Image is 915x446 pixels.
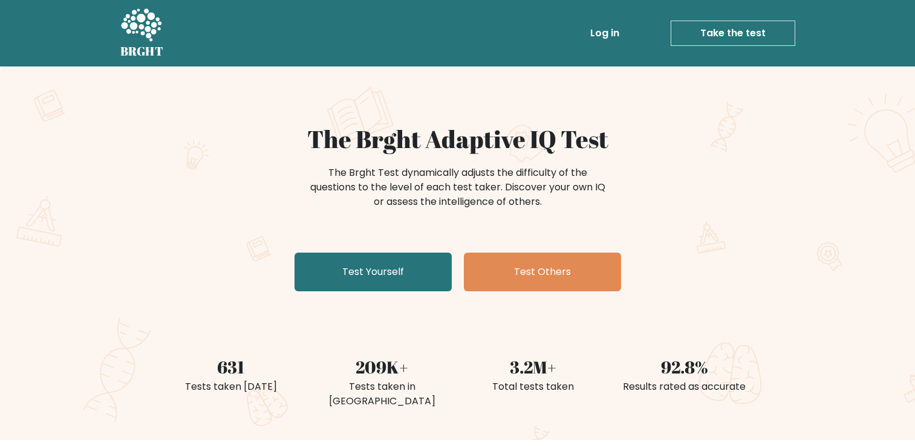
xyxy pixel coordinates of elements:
div: 209K+ [314,354,451,380]
a: Log in [585,21,624,45]
a: Take the test [671,21,795,46]
div: 3.2M+ [465,354,602,380]
div: 92.8% [616,354,753,380]
a: BRGHT [120,5,164,62]
h1: The Brght Adaptive IQ Test [163,124,753,154]
div: Tests taken [DATE] [163,380,299,394]
div: Tests taken in [GEOGRAPHIC_DATA] [314,380,451,409]
div: 631 [163,354,299,380]
a: Test Yourself [295,253,452,291]
a: Test Others [464,253,621,291]
div: Total tests taken [465,380,602,394]
div: Results rated as accurate [616,380,753,394]
div: The Brght Test dynamically adjusts the difficulty of the questions to the level of each test take... [307,166,609,209]
h5: BRGHT [120,44,164,59]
